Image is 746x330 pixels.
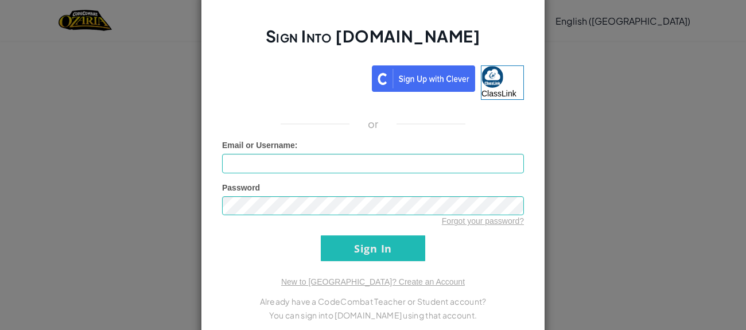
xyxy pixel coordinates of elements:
img: classlink-logo-small.png [481,66,503,88]
iframe: Sign in with Google Button [216,64,372,90]
a: New to [GEOGRAPHIC_DATA]? Create an Account [281,277,465,286]
label: : [222,139,298,151]
span: Password [222,183,260,192]
h2: Sign Into [DOMAIN_NAME] [222,25,524,59]
input: Sign In [321,235,425,261]
p: You can sign into [DOMAIN_NAME] using that account. [222,308,524,322]
p: Already have a CodeCombat Teacher or Student account? [222,294,524,308]
p: or [368,117,379,131]
span: ClassLink [481,89,516,98]
img: clever_sso_button@2x.png [372,65,475,92]
span: Email or Username [222,141,295,150]
a: Forgot your password? [442,216,524,226]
